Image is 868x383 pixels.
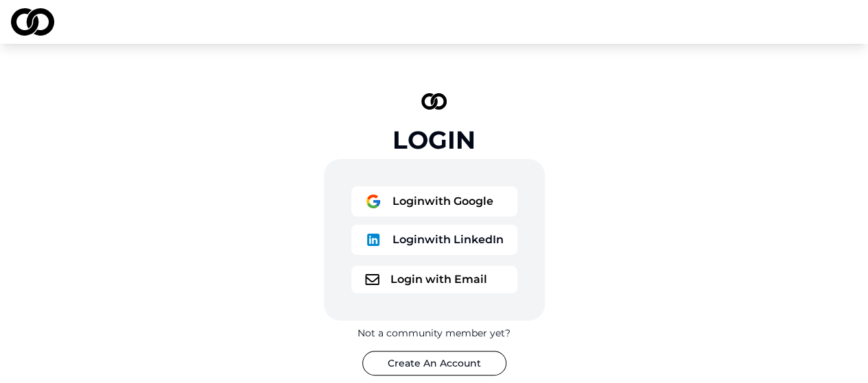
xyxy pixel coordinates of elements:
img: logo [365,274,379,285]
button: Create An Account [362,351,506,375]
img: logo [11,8,54,36]
button: logoLoginwith Google [351,186,517,217]
img: logo [365,232,382,248]
img: logo [365,193,382,210]
div: Not a community member yet? [357,326,511,340]
img: logo [421,93,447,110]
div: Login [392,126,476,153]
button: logoLoginwith LinkedIn [351,225,517,255]
button: logoLogin with Email [351,266,517,293]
